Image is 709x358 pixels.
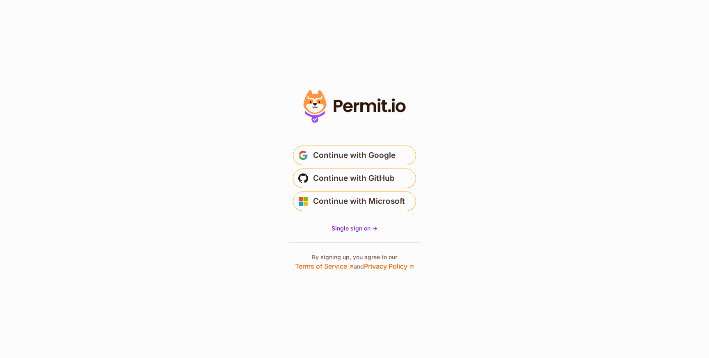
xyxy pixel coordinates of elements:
button: Continue with Microsoft [293,192,416,211]
button: Continue with GitHub [293,169,416,188]
a: Single sign on -> [332,224,377,233]
a: Privacy Policy ↗ [364,262,414,270]
a: Terms of Service ↗ [295,262,354,270]
span: Continue with Google [313,149,396,162]
button: Continue with Google [293,146,416,165]
p: By signing up, you agree to our and [295,253,414,271]
span: Continue with Microsoft [313,195,405,208]
span: Continue with GitHub [313,172,395,185]
span: Single sign on -> [332,225,377,232]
